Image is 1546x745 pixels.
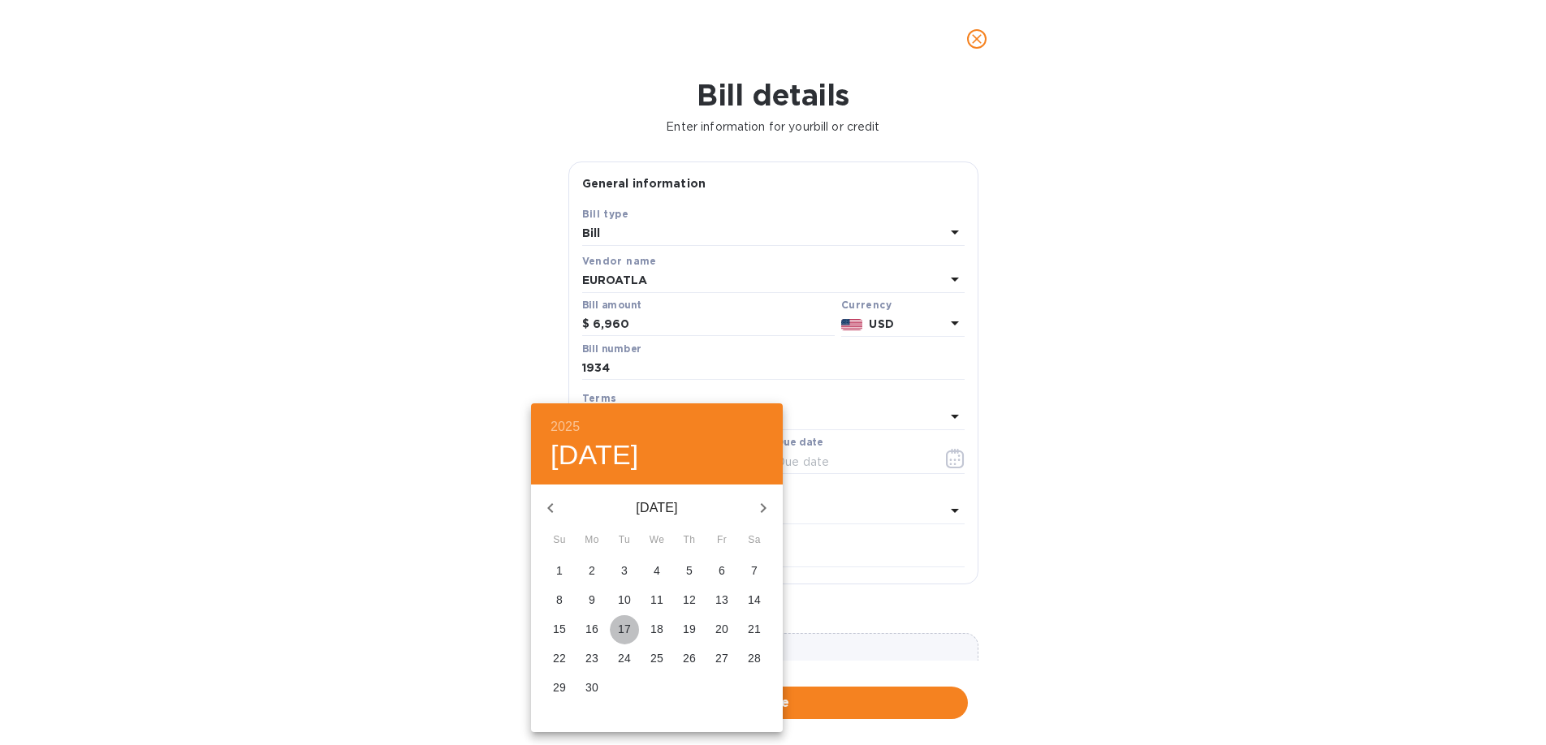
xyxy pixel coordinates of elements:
[675,586,704,615] button: 12
[610,532,639,549] span: Tu
[683,650,696,666] p: 26
[556,562,563,579] p: 1
[748,621,761,637] p: 21
[610,586,639,615] button: 10
[719,562,725,579] p: 6
[740,644,769,674] button: 28
[675,532,704,549] span: Th
[686,562,693,579] p: 5
[570,498,744,518] p: [DATE]
[654,562,660,579] p: 4
[707,532,736,549] span: Fr
[553,621,566,637] p: 15
[675,615,704,644] button: 19
[715,592,728,608] p: 13
[577,532,607,549] span: Mo
[577,674,607,703] button: 30
[650,650,663,666] p: 25
[650,621,663,637] p: 18
[642,586,672,615] button: 11
[585,621,598,637] p: 16
[621,562,628,579] p: 3
[707,644,736,674] button: 27
[545,532,574,549] span: Su
[589,592,595,608] p: 9
[551,438,639,472] button: [DATE]
[545,557,574,586] button: 1
[618,621,631,637] p: 17
[740,615,769,644] button: 21
[553,679,566,695] p: 29
[675,557,704,586] button: 5
[556,592,563,608] p: 8
[683,592,696,608] p: 12
[610,644,639,674] button: 24
[715,621,728,637] p: 20
[589,562,595,579] p: 2
[707,557,736,586] button: 6
[683,621,696,637] p: 19
[585,650,598,666] p: 23
[551,416,580,438] button: 2025
[545,615,574,644] button: 15
[642,557,672,586] button: 4
[740,586,769,615] button: 14
[585,679,598,695] p: 30
[642,615,672,644] button: 18
[545,674,574,703] button: 29
[707,615,736,644] button: 20
[577,615,607,644] button: 16
[610,557,639,586] button: 3
[740,557,769,586] button: 7
[553,650,566,666] p: 22
[642,532,672,549] span: We
[740,532,769,549] span: Sa
[715,650,728,666] p: 27
[707,586,736,615] button: 13
[610,615,639,644] button: 17
[577,644,607,674] button: 23
[748,650,761,666] p: 28
[618,592,631,608] p: 10
[642,644,672,674] button: 25
[751,562,758,579] p: 7
[618,650,631,666] p: 24
[577,557,607,586] button: 2
[650,592,663,608] p: 11
[545,644,574,674] button: 22
[545,586,574,615] button: 8
[748,592,761,608] p: 14
[675,644,704,674] button: 26
[577,586,607,615] button: 9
